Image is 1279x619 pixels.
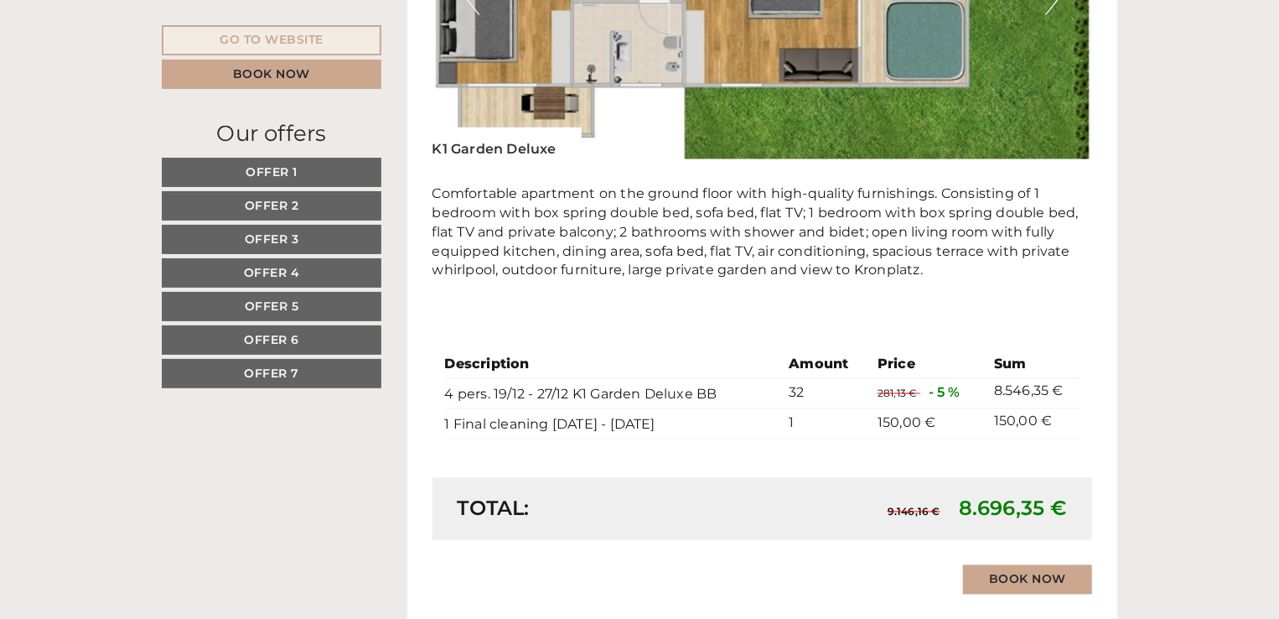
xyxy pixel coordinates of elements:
[888,506,940,518] span: 9.146,16 €
[929,385,961,401] span: - 5 %
[445,352,783,378] th: Description
[445,495,763,523] div: Total:
[445,379,783,409] td: 4 pers. 19/12 - 27/12 K1 Garden Deluxe BB
[987,379,1080,409] td: 8.546,35 €
[445,408,783,439] td: 1 Final cleaning [DATE] - [DATE]
[783,352,871,378] th: Amount
[432,185,1093,280] p: Comfortable apartment on the ground floor with high-quality furnishings. Consisting of 1 bedroom ...
[959,497,1067,521] span: 8.696,35 €
[963,565,1092,595] a: Book now
[245,299,299,314] span: Offer 5
[244,366,299,381] span: Offer 7
[987,408,1080,439] td: 150,00 €
[878,388,918,400] span: 281,13 €
[987,352,1080,378] th: Sum
[245,231,299,247] span: Offer 3
[871,352,987,378] th: Price
[783,379,871,409] td: 32
[246,164,298,179] span: Offer 1
[432,127,582,159] div: K1 Garden Deluxe
[244,265,300,280] span: Offer 4
[162,118,381,149] div: Our offers
[162,25,381,55] a: Go to website
[162,60,381,89] a: Book now
[783,408,871,439] td: 1
[245,198,299,213] span: Offer 2
[244,332,299,347] span: Offer 6
[878,415,936,431] span: 150,00 €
